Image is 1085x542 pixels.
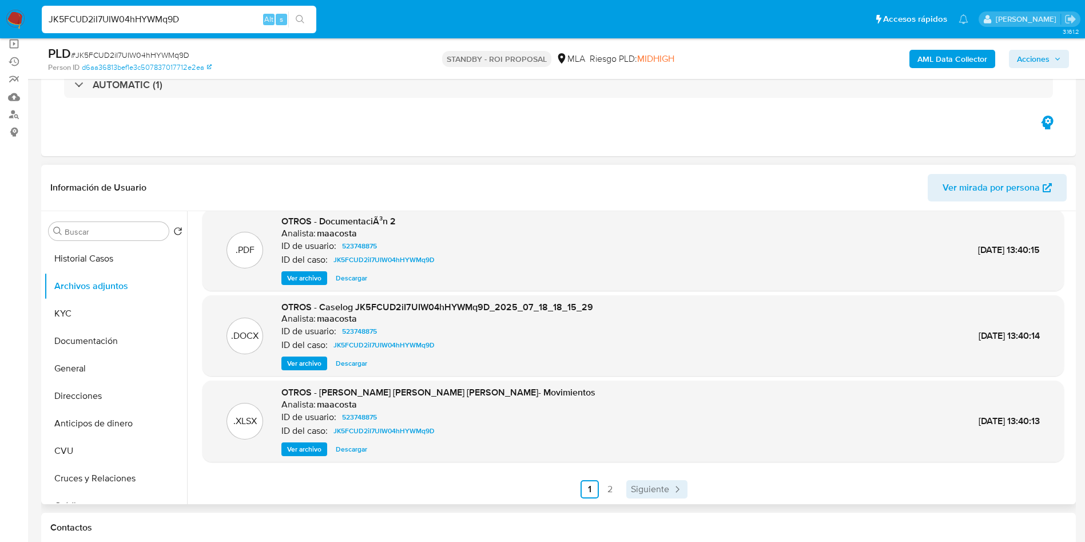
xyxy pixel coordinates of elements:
[996,14,1060,25] p: yesica.facco@mercadolibre.com
[281,215,396,228] span: OTROS - DocumentaciÃ³n 2
[336,358,367,369] span: Descargar
[53,227,62,236] button: Buscar
[601,480,619,499] a: Ir a la página 2
[65,227,164,237] input: Buscar
[44,300,187,327] button: KYC
[82,62,212,73] a: d6aa36813bef1e3c507837017712e2ea
[917,50,987,68] b: AML Data Collector
[64,72,1053,98] div: AUTOMATIC (1)
[233,415,257,428] p: .XLSX
[281,300,593,314] span: OTROS - Caselog JK5FCUD2iI7UIW04hHYWMq9D_2025_07_18_18_15_29
[281,313,316,325] p: Analista:
[44,437,187,465] button: CVU
[342,325,377,338] span: 523748875
[231,330,259,342] p: .DOCX
[317,399,357,410] h6: maacosta
[281,412,336,423] p: ID de usuario:
[342,239,377,253] span: 523748875
[329,338,439,352] a: JK5FCUD2iI7UIW04hHYWMq9D
[909,50,995,68] button: AML Data Collector
[342,410,377,424] span: 523748875
[337,325,381,338] a: 523748875
[330,271,373,285] button: Descargar
[281,254,328,266] p: ID del caso:
[626,480,687,499] a: Siguiente
[590,53,674,65] span: Riesgo PLD:
[287,358,321,369] span: Ver archivo
[330,357,373,370] button: Descargar
[329,424,439,438] a: JK5FCUD2iI7UIW04hHYWMq9D
[236,244,255,256] p: .PDF
[42,12,316,27] input: Buscar usuario o caso...
[1017,50,1050,68] span: Acciones
[50,182,146,193] h1: Información de Usuario
[48,44,71,62] b: PLD
[281,442,327,456] button: Ver archivo
[202,480,1064,499] nav: Paginación
[287,444,321,455] span: Ver archivo
[281,326,336,337] p: ID de usuario:
[281,357,327,370] button: Ver archivo
[44,327,187,355] button: Documentación
[337,410,381,424] a: 523748875
[281,240,336,252] p: ID de usuario:
[44,272,187,300] button: Archivos adjuntos
[883,13,947,25] span: Accesos rápidos
[44,355,187,382] button: General
[50,522,1067,533] h1: Contactos
[287,272,321,284] span: Ver archivo
[264,14,273,25] span: Alt
[637,52,674,65] span: MIDHIGH
[581,480,599,499] a: Ir a la página 1
[979,329,1040,342] span: [DATE] 13:40:14
[959,14,968,24] a: Notificaciones
[281,386,595,399] span: OTROS - [PERSON_NAME] [PERSON_NAME] [PERSON_NAME]- Movimientos
[1063,27,1079,36] span: 3.161.2
[928,174,1067,201] button: Ver mirada por persona
[44,465,187,492] button: Cruces y Relaciones
[281,399,316,410] p: Analista:
[337,239,381,253] a: 523748875
[317,313,357,325] h6: maacosta
[333,424,435,438] span: JK5FCUD2iI7UIW04hHYWMq9D
[631,485,669,494] span: Siguiente
[173,227,182,239] button: Volver al orden por defecto
[44,492,187,520] button: Créditos
[281,228,316,239] p: Analista:
[288,11,312,27] button: search-icon
[317,228,357,239] h6: maacosta
[44,245,187,272] button: Historial Casos
[280,14,283,25] span: s
[1064,13,1076,25] a: Salir
[48,62,80,73] b: Person ID
[281,425,328,437] p: ID del caso:
[336,444,367,455] span: Descargar
[333,338,435,352] span: JK5FCUD2iI7UIW04hHYWMq9D
[556,53,585,65] div: MLA
[44,410,187,437] button: Anticipos de dinero
[943,174,1040,201] span: Ver mirada por persona
[979,414,1040,428] span: [DATE] 13:40:13
[442,51,551,67] p: STANDBY - ROI PROPOSAL
[330,442,373,456] button: Descargar
[71,49,189,61] span: # JK5FCUD2iI7UIW04hHYWMq9D
[281,339,328,351] p: ID del caso:
[281,271,327,285] button: Ver archivo
[329,253,439,267] a: JK5FCUD2iI7UIW04hHYWMq9D
[44,382,187,410] button: Direcciones
[336,272,367,284] span: Descargar
[1009,50,1069,68] button: Acciones
[978,243,1040,256] span: [DATE] 13:40:15
[333,253,435,267] span: JK5FCUD2iI7UIW04hHYWMq9D
[93,78,162,91] h3: AUTOMATIC (1)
